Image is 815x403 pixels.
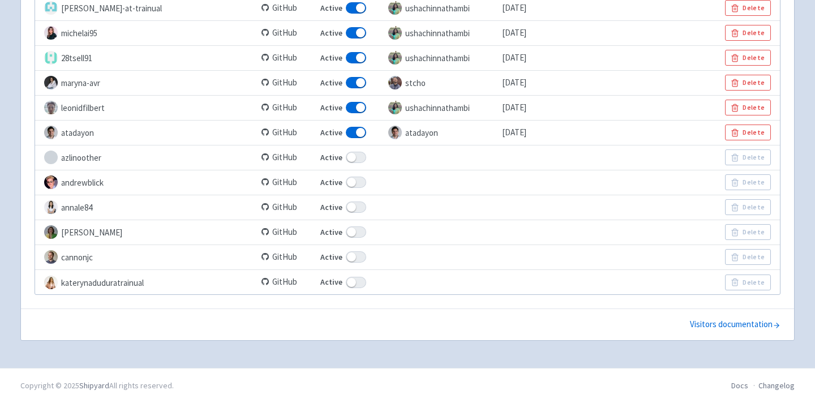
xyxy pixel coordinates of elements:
span: Active [320,151,342,164]
td: andrewblick [35,170,258,195]
td: GitHub [258,245,317,269]
td: atadayon [385,120,499,145]
td: GitHub [258,120,317,145]
a: Docs [731,380,748,391]
td: stcho [385,70,499,95]
button: Delete [725,50,771,66]
td: GitHub [258,145,317,170]
td: GitHub [258,45,317,70]
button: Delete [725,199,771,215]
div: Copyright © 2025 All rights reserved. [20,380,174,392]
time: [DATE] [502,77,526,88]
td: GitHub [258,220,317,245]
time: [DATE] [502,27,526,38]
td: GitHub [258,195,317,220]
td: 28tsell91 [35,45,258,70]
a: Shipyard [79,380,109,391]
td: GitHub [258,170,317,195]
span: Active [320,52,342,65]
button: Delete [725,149,771,165]
span: Active [320,226,342,239]
button: Delete [725,249,771,265]
a: Changelog [758,380,795,391]
span: Active [320,251,342,264]
button: Delete [725,125,771,140]
td: maryna-avr [35,70,258,95]
td: GitHub [258,70,317,95]
td: ushachinnathambi [385,20,499,45]
td: leonidfilbert [35,95,258,120]
button: Delete [725,75,771,91]
span: Active [320,276,342,289]
td: ushachinnathambi [385,95,499,120]
td: GitHub [258,20,317,45]
span: Active [320,126,342,139]
button: Delete [725,275,771,290]
span: Active [320,2,342,15]
button: Delete [725,224,771,240]
td: michelai95 [35,20,258,45]
td: [PERSON_NAME] [35,220,258,245]
time: [DATE] [502,52,526,63]
span: Active [320,76,342,89]
td: katerynaduduratrainual [35,269,258,294]
td: GitHub [258,95,317,120]
time: [DATE] [502,127,526,138]
time: [DATE] [502,2,526,13]
button: Delete [725,174,771,190]
time: [DATE] [502,102,526,113]
span: Active [320,101,342,114]
td: ushachinnathambi [385,45,499,70]
button: Delete [725,25,771,41]
span: Active [320,27,342,40]
td: cannonjc [35,245,258,269]
span: Active [320,176,342,189]
td: azlinoother [35,145,258,170]
span: Active [320,201,342,214]
td: GitHub [258,269,317,294]
td: annale84 [35,195,258,220]
button: Delete [725,100,771,115]
a: Visitors documentation [690,318,780,331]
td: atadayon [35,120,258,145]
